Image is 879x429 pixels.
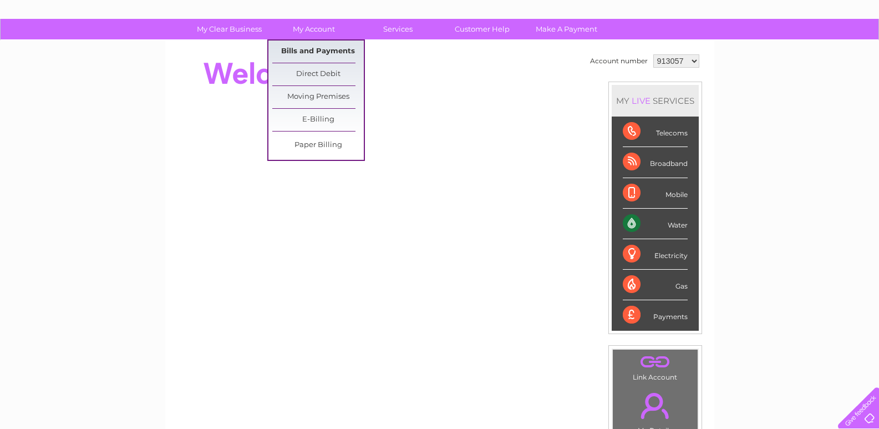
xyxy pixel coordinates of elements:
a: . [616,386,695,425]
div: MY SERVICES [612,85,699,117]
a: Energy [712,47,736,55]
div: Broadband [623,147,688,178]
div: Water [623,209,688,239]
a: Moving Premises [272,86,364,108]
a: Make A Payment [521,19,612,39]
a: Water [684,47,705,55]
div: Gas [623,270,688,300]
a: Direct Debit [272,63,364,85]
div: Telecoms [623,117,688,147]
a: Telecoms [743,47,776,55]
a: Blog [783,47,799,55]
a: 0333 014 3131 [670,6,746,19]
td: Link Account [612,349,698,384]
a: . [616,352,695,372]
a: Paper Billing [272,134,364,157]
div: Payments [623,300,688,330]
div: Clear Business is a trading name of Verastar Limited (registered in [GEOGRAPHIC_DATA] No. 3667643... [178,6,702,54]
div: LIVE [629,95,653,106]
div: Electricity [623,239,688,270]
a: E-Billing [272,109,364,131]
a: Customer Help [436,19,528,39]
a: Services [352,19,444,39]
a: My Clear Business [184,19,275,39]
a: Contact [805,47,832,55]
td: Account number [587,52,651,70]
a: Bills and Payments [272,41,364,63]
a: Log out [842,47,868,55]
a: My Account [268,19,359,39]
div: Mobile [623,178,688,209]
img: logo.png [31,29,87,63]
